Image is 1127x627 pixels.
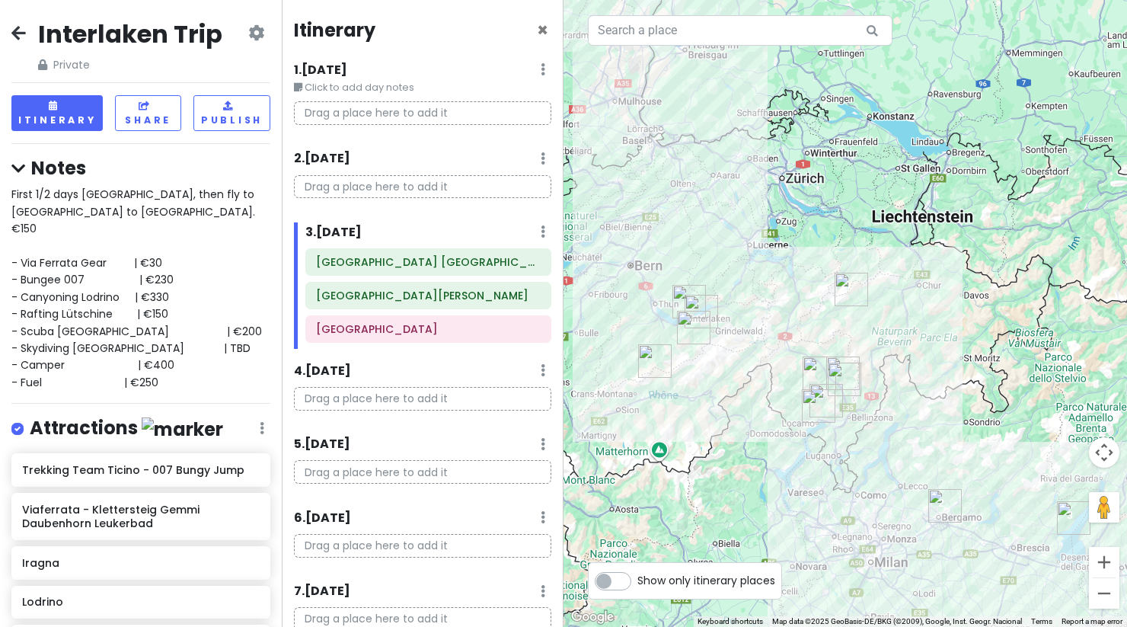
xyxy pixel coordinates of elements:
[1031,617,1052,625] a: Terms (opens in new tab)
[809,384,843,417] div: Trekking Team Ticino - 007 Bungy Jump
[294,460,551,484] p: Drag a place here to add it
[567,607,618,627] a: Open this area in Google Maps (opens a new window)
[38,56,222,73] span: Private
[638,344,672,378] div: Viaferrata - Klettersteig Gemmi Daubenhorn Leukerbad
[1062,617,1122,625] a: Report a map error
[677,311,710,344] div: Mürren
[22,556,259,570] h6: Iragna
[316,322,541,336] h6: Lake Garda
[11,156,270,180] h4: Notes
[772,617,1022,625] span: Map data ©2025 GeoBasis-DE/BKG (©2009), Google, Inst. Geogr. Nacional
[294,18,375,42] h4: Itinerary
[294,175,551,199] p: Drag a place here to add it
[537,18,548,43] span: Close itinerary
[193,95,270,131] button: Publish
[294,62,347,78] h6: 1 . [DATE]
[316,289,541,302] h6: Il Caravaggio International Airport
[1089,578,1119,609] button: Zoom out
[588,15,892,46] input: Search a place
[835,273,868,306] div: Vorderrhein
[316,255,541,269] h6: Brussels South Charleroi Airport
[305,225,362,241] h6: 3 . [DATE]
[294,510,351,526] h6: 6 . [DATE]
[294,151,350,167] h6: 2 . [DATE]
[142,417,223,441] img: marker
[1089,547,1119,577] button: Zoom in
[294,387,551,411] p: Drag a place here to add it
[38,18,222,50] h2: Interlaken Trip
[294,584,350,600] h6: 7 . [DATE]
[1089,492,1119,523] button: Drag Pegman onto the map to open Street View
[826,357,860,390] div: Iragna
[698,616,763,627] button: Keyboard shortcuts
[672,285,706,318] div: Interlaken
[294,534,551,558] p: Drag a place here to add it
[294,80,551,95] small: Click to add day notes
[537,21,548,40] button: Close
[30,416,223,441] h4: Attractions
[115,95,180,131] button: Share
[1089,437,1119,468] button: Map camera controls
[22,463,259,477] h6: Trekking Team Ticino - 007 Bungy Jump
[22,595,259,609] h6: Lodrino
[294,101,551,125] p: Drag a place here to add it
[22,503,259,530] h6: Viaferrata - Klettersteig Gemmi Daubenhorn Leukerbad
[803,357,836,390] div: Ticino
[1057,501,1090,535] div: Lake Garda
[685,295,718,328] div: Einbootstelle Riverrafting Lütschine
[11,95,103,131] button: Itinerary
[928,489,962,523] div: Il Caravaggio International Airport
[567,607,618,627] img: Google
[294,437,350,453] h6: 5 . [DATE]
[802,389,835,423] div: Locarno
[637,572,775,589] span: Show only itinerary places
[294,363,351,379] h6: 4 . [DATE]
[11,187,262,389] span: First 1/2 days [GEOGRAPHIC_DATA], then fly to [GEOGRAPHIC_DATA] to [GEOGRAPHIC_DATA]. €150 - Via ...
[828,363,861,396] div: Lodrino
